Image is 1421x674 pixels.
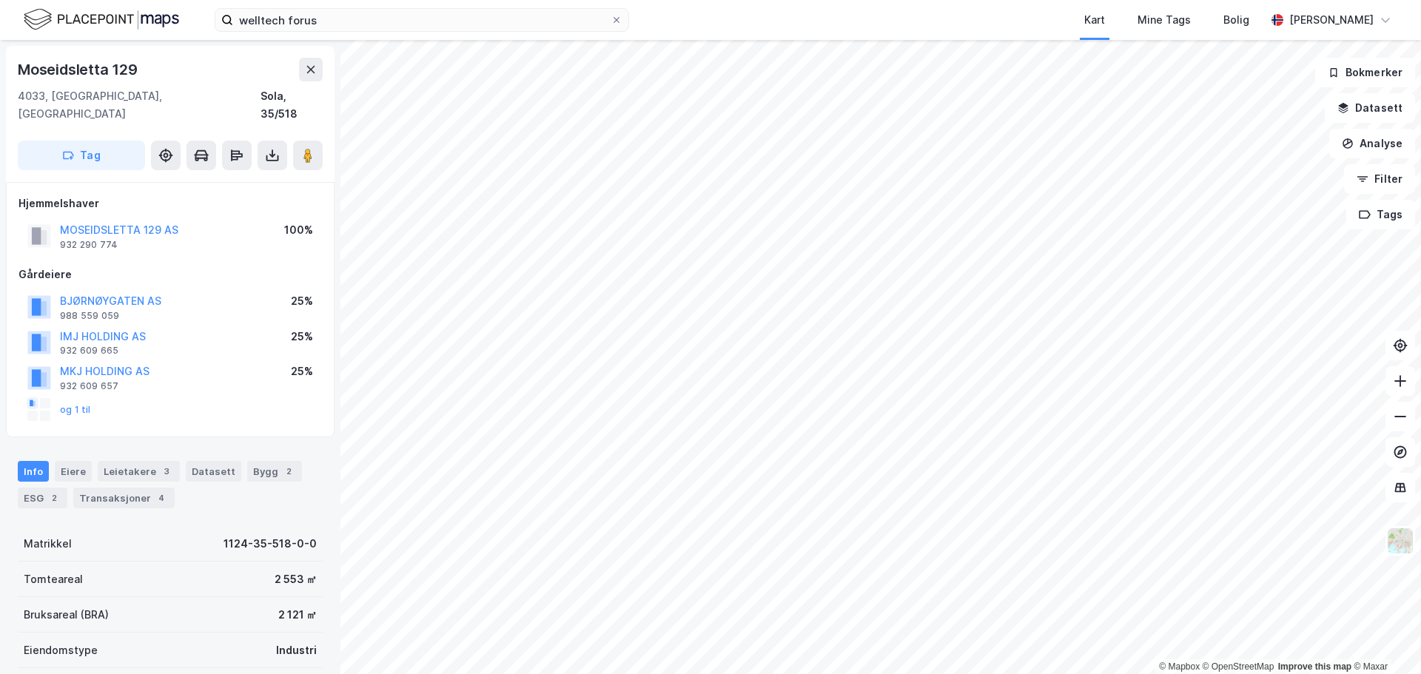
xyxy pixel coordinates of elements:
[1344,164,1415,194] button: Filter
[1315,58,1415,87] button: Bokmerker
[19,266,322,283] div: Gårdeiere
[1346,200,1415,229] button: Tags
[1138,11,1191,29] div: Mine Tags
[19,195,322,212] div: Hjemmelshaver
[18,87,261,123] div: 4033, [GEOGRAPHIC_DATA], [GEOGRAPHIC_DATA]
[60,239,118,251] div: 932 290 774
[291,363,313,380] div: 25%
[275,570,317,588] div: 2 553 ㎡
[1329,129,1415,158] button: Analyse
[284,221,313,239] div: 100%
[18,461,49,482] div: Info
[224,535,317,553] div: 1124-35-518-0-0
[24,7,179,33] img: logo.f888ab2527a4732fd821a326f86c7f29.svg
[18,488,67,508] div: ESG
[159,464,174,479] div: 3
[24,570,83,588] div: Tomteareal
[247,461,302,482] div: Bygg
[1386,527,1414,555] img: Z
[278,606,317,624] div: 2 121 ㎡
[291,292,313,310] div: 25%
[291,328,313,346] div: 25%
[1289,11,1374,29] div: [PERSON_NAME]
[98,461,180,482] div: Leietakere
[18,141,145,170] button: Tag
[276,641,317,659] div: Industri
[1347,603,1421,674] iframe: Chat Widget
[1203,661,1274,672] a: OpenStreetMap
[18,58,141,81] div: Moseidsletta 129
[73,488,175,508] div: Transaksjoner
[1159,661,1200,672] a: Mapbox
[281,464,296,479] div: 2
[60,380,118,392] div: 932 609 657
[186,461,241,482] div: Datasett
[47,491,61,505] div: 2
[1223,11,1249,29] div: Bolig
[261,87,323,123] div: Sola, 35/518
[60,310,119,322] div: 988 559 059
[1084,11,1105,29] div: Kart
[1278,661,1351,672] a: Improve this map
[60,345,118,357] div: 932 609 665
[154,491,169,505] div: 4
[24,535,72,553] div: Matrikkel
[24,606,109,624] div: Bruksareal (BRA)
[55,461,92,482] div: Eiere
[233,9,611,31] input: Søk på adresse, matrikkel, gårdeiere, leietakere eller personer
[1325,93,1415,123] button: Datasett
[24,641,98,659] div: Eiendomstype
